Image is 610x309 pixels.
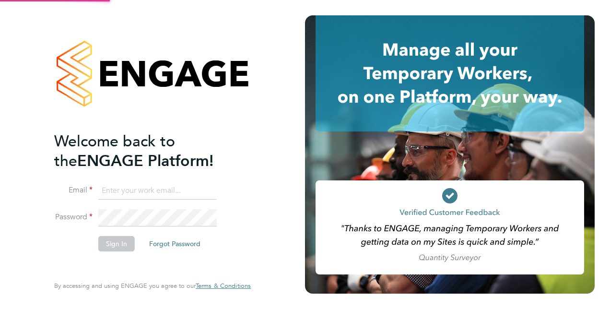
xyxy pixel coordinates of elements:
[196,282,251,290] a: Terms & Conditions
[98,236,135,251] button: Sign In
[54,282,251,290] span: By accessing and using ENGAGE you agree to our
[54,132,175,170] span: Welcome back to the
[54,212,93,222] label: Password
[141,236,208,251] button: Forgot Password
[98,182,217,200] input: Enter your work email...
[54,185,93,195] label: Email
[54,131,241,171] h2: ENGAGE Platform!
